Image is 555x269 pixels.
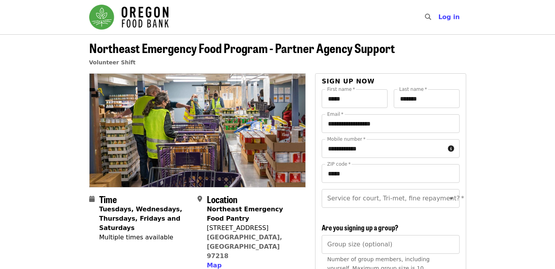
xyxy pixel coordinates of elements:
div: [STREET_ADDRESS] [207,223,300,233]
img: Northeast Emergency Food Program - Partner Agency Support organized by Oregon Food Bank [90,74,306,187]
input: Search [436,8,442,27]
button: Open [446,193,457,204]
i: circle-info icon [448,145,454,152]
label: Email [327,112,344,117]
span: Time [99,192,117,206]
strong: Northeast Emergency Food Pantry [207,205,283,222]
img: Oregon Food Bank - Home [89,5,169,30]
label: Mobile number [327,137,365,142]
span: Map [207,262,222,269]
i: map-marker-alt icon [197,195,202,203]
a: [GEOGRAPHIC_DATA], [GEOGRAPHIC_DATA] 97218 [207,234,282,260]
input: [object Object] [322,235,459,254]
span: Northeast Emergency Food Program - Partner Agency Support [89,39,395,57]
span: Log in [438,13,460,21]
i: search icon [425,13,431,21]
input: Email [322,114,459,133]
strong: Tuesdays, Wednesdays, Thursdays, Fridays and Saturdays [99,205,182,232]
button: Log in [432,9,466,25]
input: Last name [394,89,460,108]
span: Are you signing up a group? [322,222,398,232]
span: Location [207,192,238,206]
input: First name [322,89,388,108]
a: Volunteer Shift [89,59,136,65]
i: calendar icon [89,195,95,203]
input: Mobile number [322,139,444,158]
span: Sign up now [322,78,375,85]
input: ZIP code [322,164,459,183]
div: Multiple times available [99,233,191,242]
label: ZIP code [327,162,351,166]
label: First name [327,87,355,92]
label: Last name [399,87,427,92]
